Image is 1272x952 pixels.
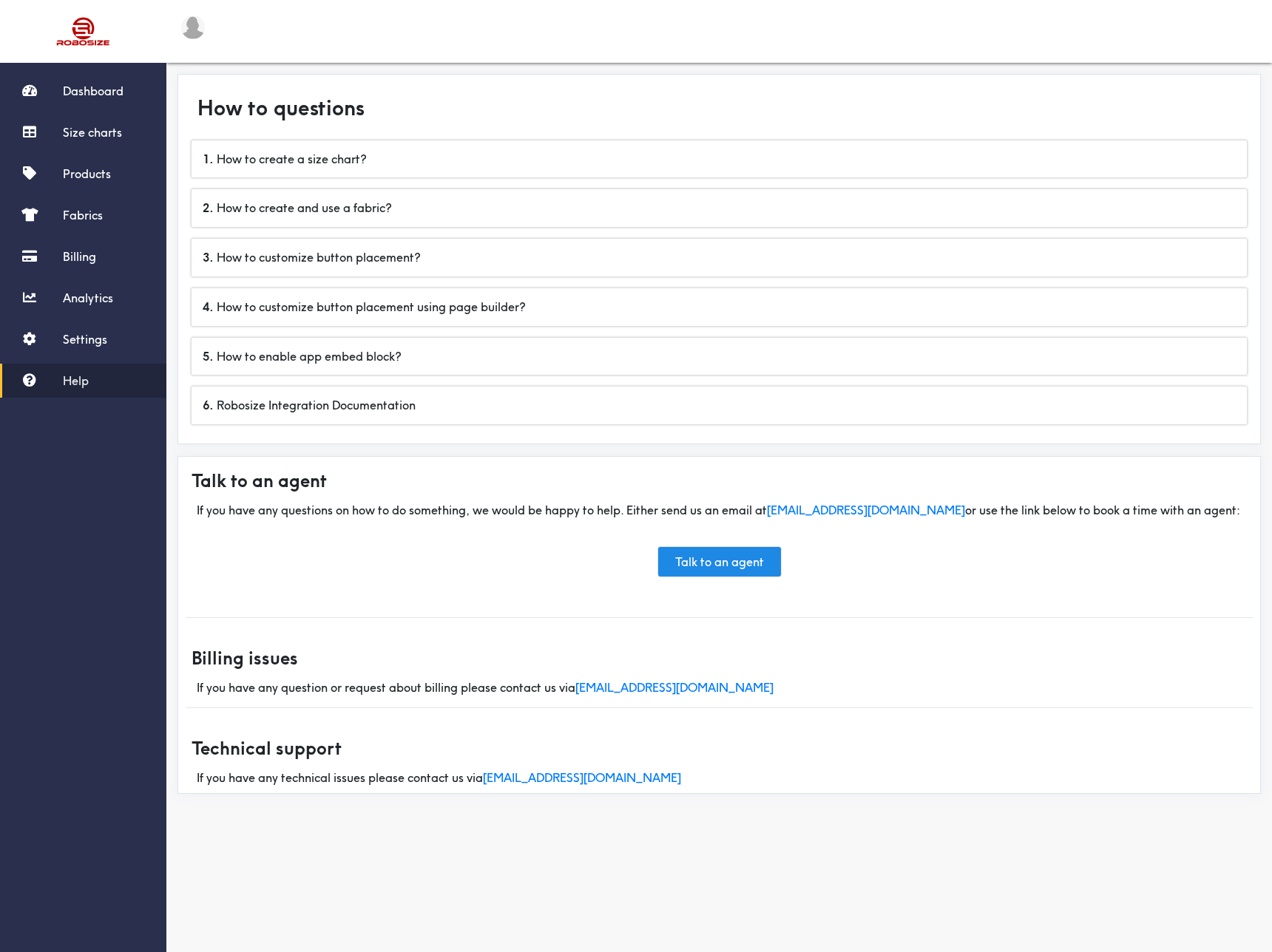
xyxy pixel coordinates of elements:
[186,503,1253,605] div: If you have any questions on how to do something, we would be happy to help. Either send us an em...
[186,82,1253,135] div: How to questions
[63,208,103,222] span: Fabrics
[203,250,214,265] b: 3 .
[63,290,113,305] span: Analytics
[186,630,1253,674] div: Billing issues
[767,503,965,517] a: [EMAIL_ADDRESS][DOMAIN_NAME]
[203,200,214,215] b: 2 .
[186,770,1253,786] div: If you have any technical issues please contact us via
[575,680,774,695] a: [EMAIL_ADDRESS][DOMAIN_NAME]
[192,387,1247,424] div: Robosize Integration Documentation
[203,349,214,364] b: 5 .
[186,680,1253,696] div: If you have any question or request about billing please contact us via
[192,338,1247,375] div: How to enable app embed block?
[192,189,1247,227] div: How to create and use a fabric?
[203,299,214,314] b: 4 .
[63,84,124,98] span: Dashboard
[186,720,1253,764] div: Technical support
[63,373,89,388] span: Help
[28,11,139,52] img: Robosize
[192,239,1247,276] div: How to customize button placement?
[203,398,214,412] b: 6 .
[186,464,1253,497] div: Talk to an agent
[63,249,96,264] span: Billing
[483,770,681,785] a: [EMAIL_ADDRESS][DOMAIN_NAME]
[192,288,1247,326] div: How to customize button placement using page builder?
[658,547,781,577] a: Talk to an agent
[63,166,111,181] span: Products
[192,140,1247,178] div: How to create a size chart?
[203,152,214,166] b: 1 .
[63,125,122,140] span: Size charts
[63,332,107,347] span: Settings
